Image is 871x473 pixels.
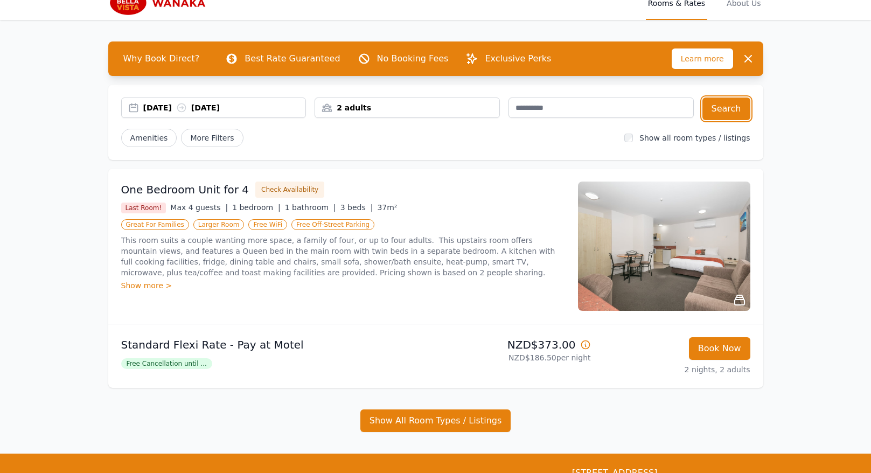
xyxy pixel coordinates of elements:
button: Amenities [121,129,177,147]
p: Exclusive Perks [485,52,551,65]
button: Show All Room Types / Listings [360,409,511,432]
span: Last Room! [121,203,166,213]
span: Free WiFi [248,219,287,230]
label: Show all room types / listings [639,134,750,142]
h3: One Bedroom Unit for 4 [121,182,249,197]
span: 1 bedroom | [232,203,281,212]
span: Free Cancellation until ... [121,358,212,369]
span: More Filters [181,129,243,147]
p: 2 nights, 2 adults [600,364,750,375]
button: Search [702,98,750,120]
button: Book Now [689,337,750,360]
span: 3 beds | [340,203,373,212]
p: Standard Flexi Rate - Pay at Motel [121,337,431,352]
p: NZD$186.50 per night [440,352,591,363]
p: Best Rate Guaranteed [245,52,340,65]
div: Show more > [121,280,565,291]
p: No Booking Fees [377,52,449,65]
span: Max 4 guests | [170,203,228,212]
p: NZD$373.00 [440,337,591,352]
span: Learn more [672,48,733,69]
p: This room suits a couple wanting more space, a family of four, or up to four adults. This upstair... [121,235,565,278]
div: 2 adults [315,102,499,113]
span: Great For Families [121,219,189,230]
span: 1 bathroom | [285,203,336,212]
button: Check Availability [255,182,324,198]
div: [DATE] [DATE] [143,102,306,113]
span: Why Book Direct? [115,48,208,69]
span: Free Off-Street Parking [291,219,374,230]
span: 37m² [377,203,397,212]
span: Larger Room [193,219,245,230]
